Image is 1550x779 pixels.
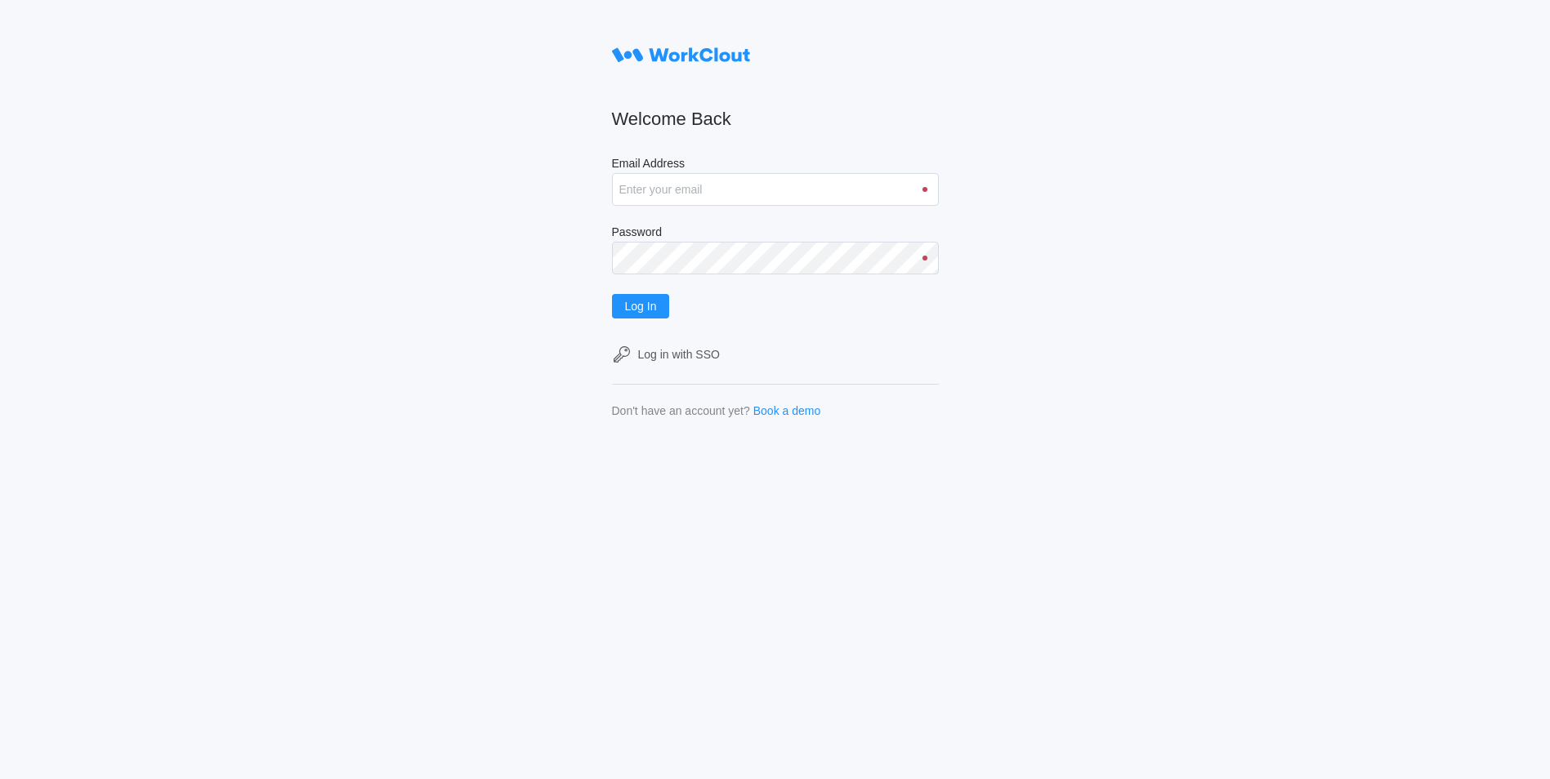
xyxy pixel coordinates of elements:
h2: Welcome Back [612,108,939,131]
div: Log in with SSO [638,348,720,361]
span: Log In [625,300,657,312]
input: Enter your email [612,173,939,206]
a: Log in with SSO [612,345,939,364]
label: Password [612,225,939,242]
a: Book a demo [753,404,821,417]
label: Email Address [612,157,939,173]
div: Don't have an account yet? [612,404,750,417]
button: Log In [612,294,670,318]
